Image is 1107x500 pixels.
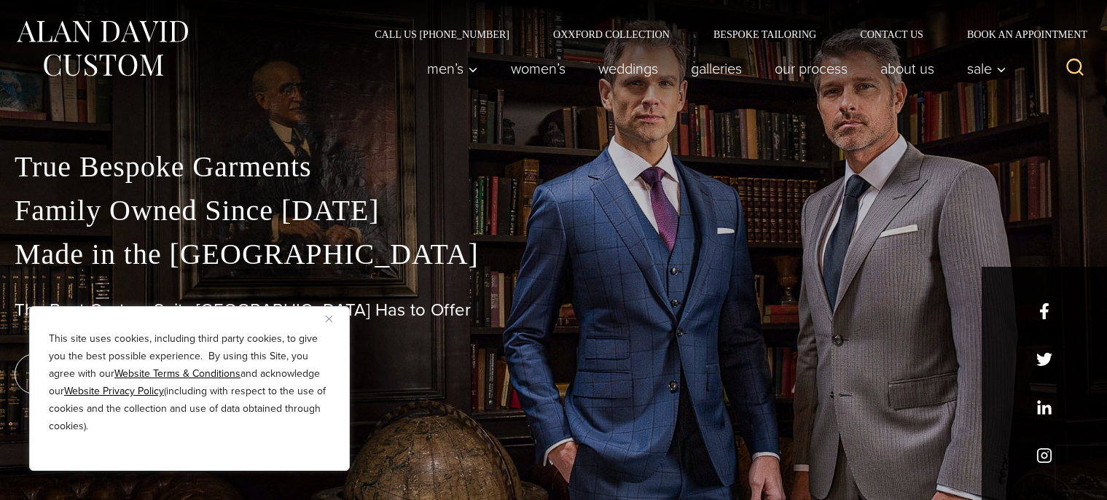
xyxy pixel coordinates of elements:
[15,16,189,81] img: Alan David Custom
[49,330,330,435] p: This site uses cookies, including third party cookies, to give you the best possible experience. ...
[114,366,240,381] a: Website Terms & Conditions
[692,29,838,39] a: Bespoke Tailoring
[967,61,1006,76] span: Sale
[582,54,675,83] a: weddings
[411,54,1014,83] nav: Primary Navigation
[495,54,582,83] a: Women’s
[427,61,478,76] span: Men’s
[864,54,951,83] a: About Us
[326,310,343,327] button: Close
[838,29,945,39] a: Contact Us
[1057,51,1092,86] button: View Search Form
[64,383,164,399] a: Website Privacy Policy
[326,316,332,322] img: Close
[945,29,1092,39] a: Book an Appointment
[15,353,219,394] a: book an appointment
[675,54,759,83] a: Galleries
[531,29,692,39] a: Oxxford Collection
[353,29,1092,39] nav: Secondary Navigation
[759,54,864,83] a: Our Process
[353,29,531,39] a: Call Us [PHONE_NUMBER]
[15,145,1092,276] p: True Bespoke Garments Family Owned Since [DATE] Made in the [GEOGRAPHIC_DATA]
[15,300,1092,321] h1: The Best Custom Suits [GEOGRAPHIC_DATA] Has to Offer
